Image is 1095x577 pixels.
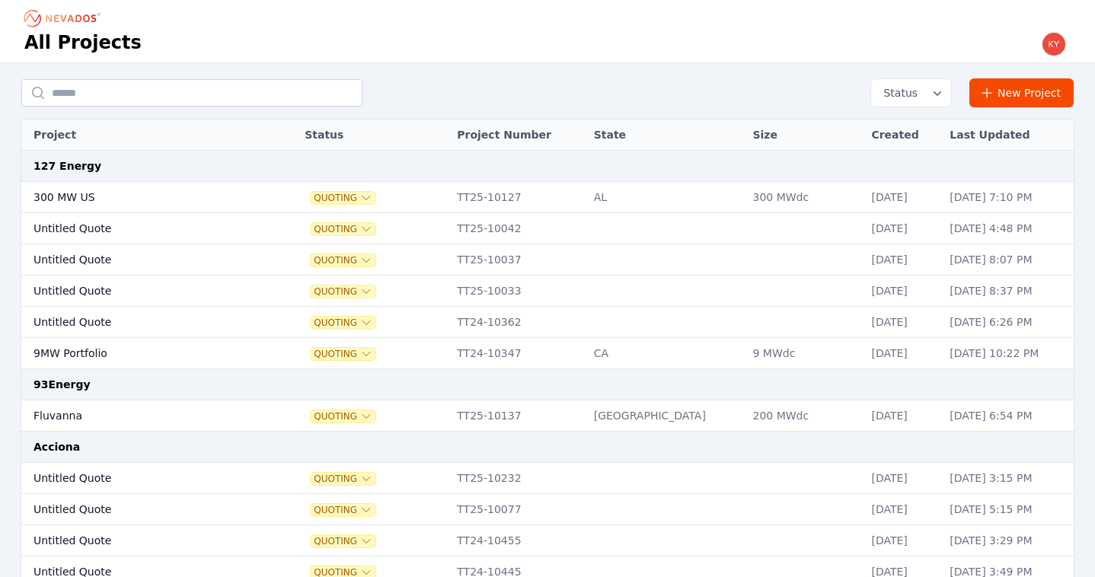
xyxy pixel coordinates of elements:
td: Fluvanna [21,400,259,432]
tr: Untitled QuoteQuotingTT25-10033[DATE][DATE] 8:37 PM [21,276,1074,307]
tr: FluvannaQuotingTT25-10137[GEOGRAPHIC_DATA]200 MWdc[DATE][DATE] 6:54 PM [21,400,1074,432]
td: [DATE] 3:29 PM [942,525,1074,556]
td: TT25-10127 [449,182,586,213]
button: Quoting [311,317,375,329]
td: [DATE] [864,307,942,338]
td: TT25-10042 [449,213,586,244]
td: [DATE] 6:54 PM [942,400,1074,432]
button: Quoting [311,410,375,422]
th: Project [21,120,259,151]
td: [DATE] [864,213,942,244]
nav: Breadcrumb [24,6,105,30]
td: Untitled Quote [21,463,259,494]
tr: Untitled QuoteQuotingTT25-10077[DATE][DATE] 5:15 PM [21,494,1074,525]
td: [DATE] 4:48 PM [942,213,1074,244]
th: Status [297,120,449,151]
td: TT25-10232 [449,463,586,494]
tr: Untitled QuoteQuotingTT24-10455[DATE][DATE] 3:29 PM [21,525,1074,556]
td: Untitled Quote [21,494,259,525]
td: Untitled Quote [21,244,259,276]
a: New Project [969,78,1074,107]
td: [DATE] [864,494,942,525]
button: Quoting [311,348,375,360]
td: Untitled Quote [21,307,259,338]
tr: 300 MW USQuotingTT25-10127AL300 MWdc[DATE][DATE] 7:10 PM [21,182,1074,213]
td: TT24-10455 [449,525,586,556]
td: 9 MWdc [745,338,864,369]
td: [GEOGRAPHIC_DATA] [586,400,745,432]
td: TT25-10137 [449,400,586,432]
button: Quoting [311,223,375,235]
td: [DATE] [864,400,942,432]
td: 300 MW US [21,182,259,213]
th: Project Number [449,120,586,151]
button: Quoting [311,535,375,547]
h1: All Projects [24,30,142,55]
td: [DATE] [864,276,942,307]
td: Acciona [21,432,1074,463]
th: Last Updated [942,120,1074,151]
button: Quoting [311,473,375,485]
tr: Untitled QuoteQuotingTT25-10232[DATE][DATE] 3:15 PM [21,463,1074,494]
td: TT25-10033 [449,276,586,307]
button: Quoting [311,504,375,516]
td: [DATE] 8:37 PM [942,276,1074,307]
td: 9MW Portfolio [21,338,259,369]
td: [DATE] 3:15 PM [942,463,1074,494]
td: Untitled Quote [21,276,259,307]
td: [DATE] [864,338,942,369]
td: TT25-10037 [449,244,586,276]
td: Untitled Quote [21,525,259,556]
td: [DATE] [864,525,942,556]
td: [DATE] 7:10 PM [942,182,1074,213]
button: Quoting [311,192,375,204]
td: TT24-10347 [449,338,586,369]
td: [DATE] [864,182,942,213]
td: 200 MWdc [745,400,864,432]
tr: Untitled QuoteQuotingTT25-10042[DATE][DATE] 4:48 PM [21,213,1074,244]
span: Status [877,85,918,100]
tr: 9MW PortfolioQuotingTT24-10347CA9 MWdc[DATE][DATE] 10:22 PM [21,338,1074,369]
td: [DATE] 5:15 PM [942,494,1074,525]
img: kyle.macdougall@nevados.solar [1042,32,1066,56]
button: Quoting [311,254,375,266]
td: CA [586,338,745,369]
td: [DATE] [864,463,942,494]
td: AL [586,182,745,213]
td: [DATE] [864,244,942,276]
td: 300 MWdc [745,182,864,213]
th: Created [864,120,942,151]
button: Status [871,79,951,107]
td: Untitled Quote [21,213,259,244]
button: Quoting [311,285,375,298]
td: 127 Energy [21,151,1074,182]
td: TT25-10077 [449,494,586,525]
td: [DATE] 8:07 PM [942,244,1074,276]
td: [DATE] 6:26 PM [942,307,1074,338]
td: 93Energy [21,369,1074,400]
td: [DATE] 10:22 PM [942,338,1074,369]
td: TT24-10362 [449,307,586,338]
tr: Untitled QuoteQuotingTT24-10362[DATE][DATE] 6:26 PM [21,307,1074,338]
th: Size [745,120,864,151]
th: State [586,120,745,151]
tr: Untitled QuoteQuotingTT25-10037[DATE][DATE] 8:07 PM [21,244,1074,276]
